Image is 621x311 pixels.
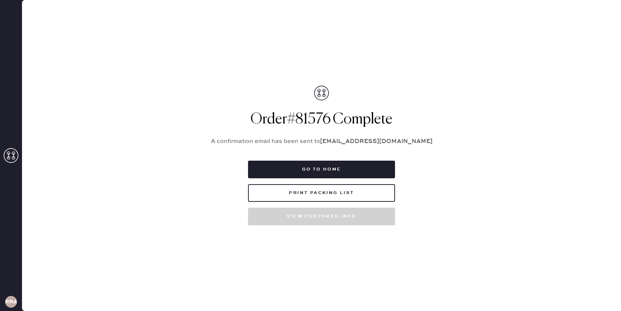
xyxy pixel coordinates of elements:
[320,138,432,145] strong: [EMAIL_ADDRESS][DOMAIN_NAME]
[248,184,395,202] button: Print Packing List
[586,278,618,310] iframe: Front Chat
[202,137,441,146] p: A confirmation email has been sent to
[248,161,395,178] button: Go to home
[248,208,395,225] button: View customer info
[5,299,17,304] h3: RRA
[202,111,441,128] h1: Order # 81576 Complete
